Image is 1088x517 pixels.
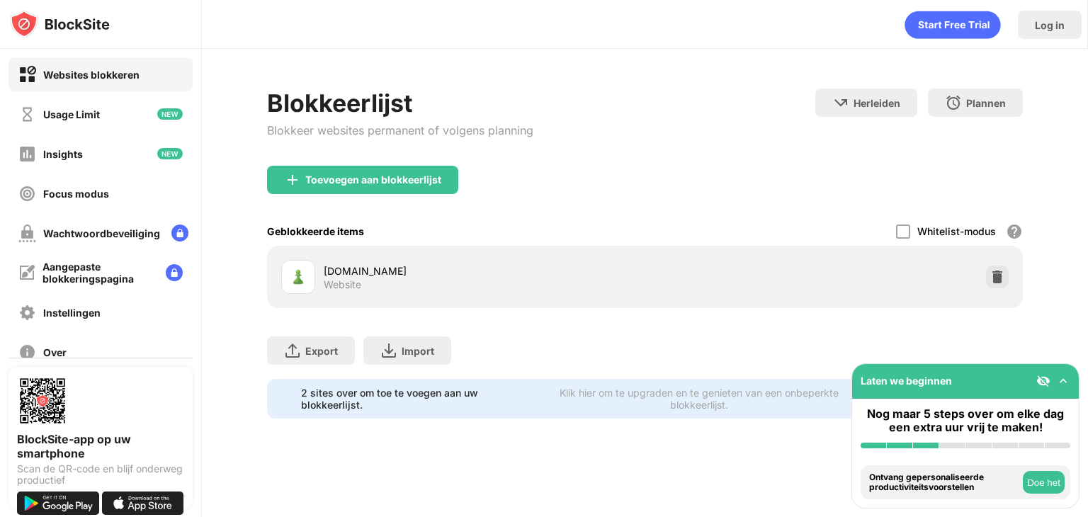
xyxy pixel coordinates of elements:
img: time-usage-off.svg [18,106,36,123]
div: Klik hier om te upgraden en te genieten van een onbeperkte blokkeerlijst. [538,387,860,411]
div: Instellingen [43,307,101,319]
button: Doe het [1023,471,1065,494]
img: omni-setup-toggle.svg [1056,374,1070,388]
img: focus-off.svg [18,185,36,203]
img: download-on-the-app-store.svg [102,492,184,515]
img: eye-not-visible.svg [1036,374,1050,388]
img: get-it-on-google-play.svg [17,492,99,515]
div: Whitelist-modus [917,225,996,237]
img: lock-menu.svg [166,264,183,281]
div: Herleiden [854,97,900,109]
img: new-icon.svg [157,108,183,120]
div: Websites blokkeren [43,69,140,81]
div: animation [905,11,1001,39]
img: options-page-qr-code.png [17,375,68,426]
div: 2 sites over om toe te voegen aan uw blokkeerlijst. [301,387,530,411]
img: insights-off.svg [18,145,36,163]
div: Blokkeerlijst [267,89,533,118]
div: Website [324,278,361,291]
div: [DOMAIN_NAME] [324,263,645,278]
div: Geblokkeerde items [267,225,364,237]
div: Nog maar 5 steps over om elke dag een extra uur vrij te maken! [861,407,1070,434]
div: Plannen [966,97,1006,109]
div: Scan de QR-code en blijf onderweg productief [17,463,184,486]
div: Insights [43,148,83,160]
div: Import [402,345,434,357]
div: Log in [1035,19,1065,31]
div: Toevoegen aan blokkeerlijst [305,174,441,186]
img: new-icon.svg [157,148,183,159]
div: Usage Limit [43,108,100,120]
img: password-protection-off.svg [18,225,36,242]
div: Wachtwoordbeveiliging [43,227,160,239]
img: customize-block-page-off.svg [18,264,35,281]
div: Laten we beginnen [861,375,952,387]
div: Blokkeer websites permanent of volgens planning [267,123,533,137]
div: Aangepaste blokkeringspagina [42,261,154,285]
img: logo-blocksite.svg [10,10,110,38]
img: block-on.svg [18,66,36,84]
img: about-off.svg [18,343,36,361]
div: Over [43,346,67,358]
img: settings-off.svg [18,304,36,322]
div: Ontvang gepersonaliseerde productiviteitsvoorstellen [869,472,1019,493]
img: lock-menu.svg [171,225,188,242]
div: Export [305,345,338,357]
div: Focus modus [43,188,109,200]
img: favicons [290,268,307,285]
div: BlockSite-app op uw smartphone [17,432,184,460]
